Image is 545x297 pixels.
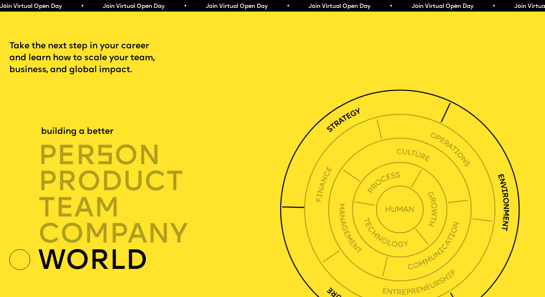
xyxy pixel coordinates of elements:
div: TEAM [38,195,284,221]
span: • [81,4,84,9]
div: building a better [41,126,114,138]
div: per on [38,142,284,169]
div: world [38,247,284,274]
p: Take the next step in your career and learn how to scale your team, business, and global impact. [9,40,178,77]
span: • [492,4,496,9]
span: s [96,143,114,171]
span: • [389,4,393,9]
span: • [287,4,290,9]
div: product [38,169,284,195]
div: company [38,221,284,247]
span: • [183,4,187,9]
